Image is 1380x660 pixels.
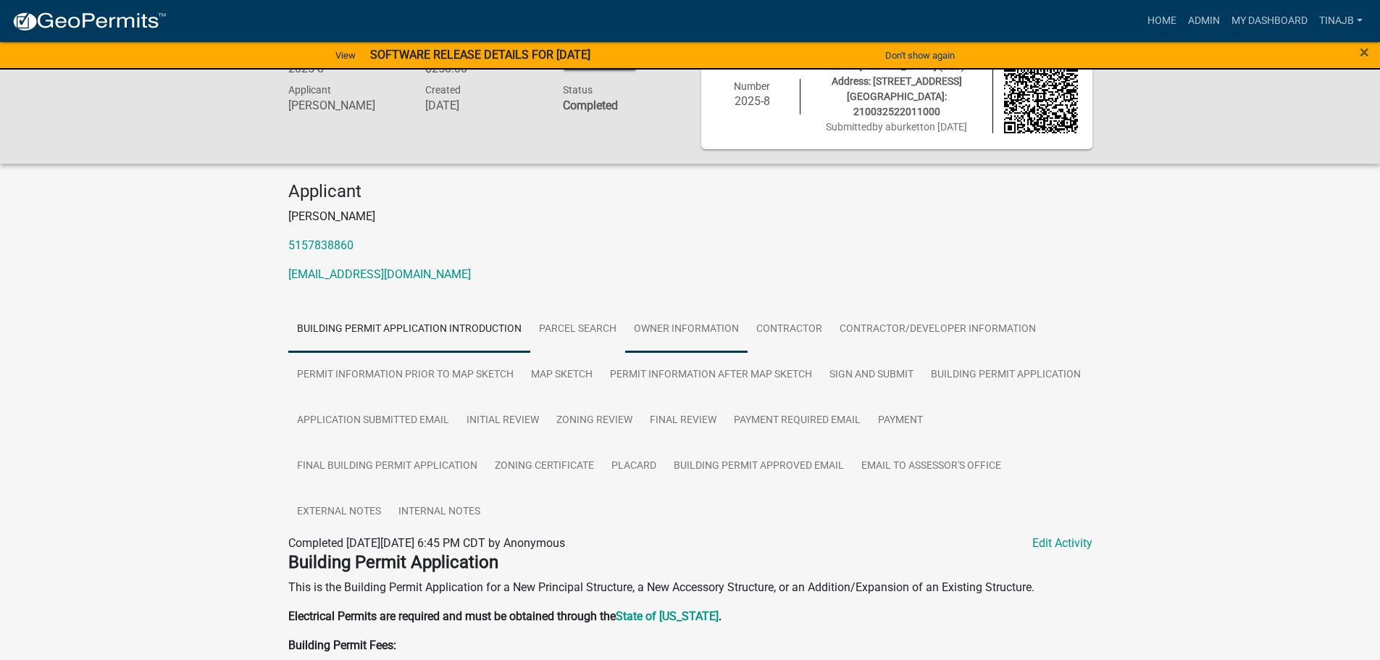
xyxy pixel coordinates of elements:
span: Number [734,80,770,92]
a: 5157838860 [288,238,354,252]
span: Submitted on [DATE] [826,121,967,133]
a: Map Sketch [522,352,601,398]
a: Payment Required Email [725,398,869,444]
button: Close [1360,43,1369,61]
strong: Completed [563,99,618,112]
h4: Applicant [288,181,1092,202]
a: Building Permit Approved Email [665,443,853,490]
a: Zoning Review [548,398,641,444]
a: Zoning Certificate [486,443,603,490]
strong: Electrical Permits are required and must be obtained through the [288,609,616,623]
a: Building Permit Application Introduction [288,306,530,353]
a: Payment [869,398,932,444]
a: External Notes [288,489,390,535]
a: Admin [1182,7,1226,35]
a: [EMAIL_ADDRESS][DOMAIN_NAME] [288,267,471,281]
span: Applicant [288,84,331,96]
a: View [330,43,361,67]
a: Permit Information Prior to Map Sketch [288,352,522,398]
a: Owner Information [625,306,748,353]
h6: [DATE] [425,99,541,112]
a: Internal Notes [390,489,489,535]
strong: SOFTWARE RELEASE DETAILS FOR [DATE] [370,48,590,62]
a: Edit Activity [1032,535,1092,552]
span: by aburkett [872,121,924,133]
a: My Dashboard [1226,7,1313,35]
a: Home [1142,7,1182,35]
a: Tinajb [1313,7,1368,35]
a: Contractor/Developer Information [831,306,1045,353]
a: Contractor [748,306,831,353]
span: × [1360,42,1369,62]
h6: [PERSON_NAME] [288,99,404,112]
span: Completed [DATE][DATE] 6:45 PM CDT by Anonymous [288,536,565,550]
p: [PERSON_NAME] [288,208,1092,225]
strong: Building Permit Application [288,552,498,572]
span: Status [563,84,593,96]
button: Don't show again [879,43,961,67]
strong: . [719,609,722,623]
a: Final Building Permit Application [288,443,486,490]
img: QR code [1004,60,1078,134]
a: Building Permit Application [922,352,1090,398]
a: Sign and Submit [821,352,922,398]
a: Final Review [641,398,725,444]
a: Placard [603,443,665,490]
a: Parcel search [530,306,625,353]
a: Application Submitted Email [288,398,458,444]
strong: Building Permit Fees: [288,638,396,652]
h6: 2025-8 [716,94,790,108]
a: Initial Review [458,398,548,444]
a: Permit Information After Map Sketch [601,352,821,398]
p: This is the Building Permit Application for a New Principal Structure, a New Accessory Structure,... [288,579,1092,596]
span: Created [425,84,461,96]
a: Email to Assessor's Office [853,443,1010,490]
a: State of [US_STATE] [616,609,719,623]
